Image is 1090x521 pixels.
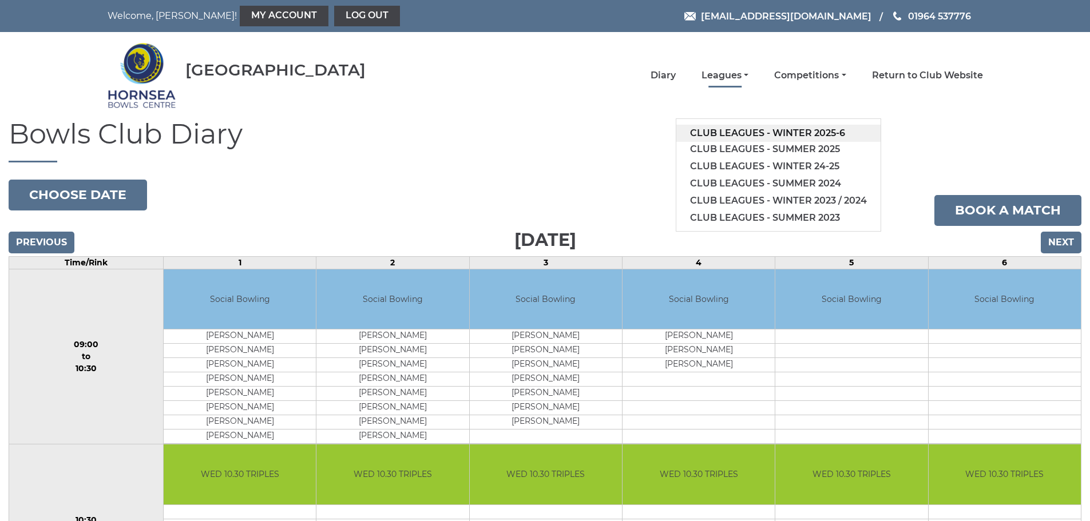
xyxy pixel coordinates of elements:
a: Club leagues - Winter 2025-6 [676,125,881,142]
td: [PERSON_NAME] [164,415,316,429]
a: Club leagues - Summer 2024 [676,175,881,192]
td: 2 [316,256,469,269]
td: WED 10.30 TRIPLES [470,444,622,504]
td: [PERSON_NAME] [316,401,469,415]
td: [PERSON_NAME] [164,358,316,372]
ul: Leagues [676,118,881,232]
td: WED 10.30 TRIPLES [316,444,469,504]
a: Log out [334,6,400,26]
span: [EMAIL_ADDRESS][DOMAIN_NAME] [701,10,871,21]
img: Phone us [893,11,901,21]
td: [PERSON_NAME] [164,387,316,401]
a: Book a match [934,195,1081,226]
td: [PERSON_NAME] [316,415,469,429]
input: Next [1041,232,1081,253]
td: [PERSON_NAME] [164,401,316,415]
img: Hornsea Bowls Centre [108,35,176,116]
td: [PERSON_NAME] [623,358,775,372]
a: Diary [651,69,676,82]
td: [PERSON_NAME] [164,429,316,444]
div: [GEOGRAPHIC_DATA] [185,61,366,79]
td: [PERSON_NAME] [316,344,469,358]
td: [PERSON_NAME] [623,344,775,358]
td: [PERSON_NAME] [470,401,622,415]
td: [PERSON_NAME] [470,329,622,344]
h1: Bowls Club Diary [9,119,1081,162]
a: Email [EMAIL_ADDRESS][DOMAIN_NAME] [684,9,871,23]
td: Social Bowling [470,269,622,329]
button: Choose date [9,180,147,210]
td: Time/Rink [9,256,164,269]
td: [PERSON_NAME] [470,372,622,387]
td: 4 [622,256,775,269]
td: Social Bowling [929,269,1081,329]
a: Competitions [774,69,846,82]
a: Club leagues - Summer 2025 [676,141,881,158]
td: [PERSON_NAME] [316,372,469,387]
span: 01964 537776 [908,10,971,21]
td: [PERSON_NAME] [470,358,622,372]
td: WED 10.30 TRIPLES [164,444,316,504]
td: Social Bowling [164,269,316,329]
td: 6 [928,256,1081,269]
td: Social Bowling [775,269,928,329]
a: Leagues [701,69,748,82]
td: [PERSON_NAME] [164,329,316,344]
a: My Account [240,6,328,26]
a: Club leagues - Summer 2023 [676,209,881,226]
td: Social Bowling [623,269,775,329]
td: [PERSON_NAME] [470,387,622,401]
td: 09:00 to 10:30 [9,269,164,444]
a: Club leagues - Winter 24-25 [676,158,881,175]
a: Phone us 01964 537776 [891,9,971,23]
td: WED 10.30 TRIPLES [623,444,775,504]
td: 3 [469,256,622,269]
nav: Welcome, [PERSON_NAME]! [108,6,462,26]
td: [PERSON_NAME] [316,429,469,444]
td: [PERSON_NAME] [164,372,316,387]
td: [PERSON_NAME] [470,415,622,429]
td: WED 10.30 TRIPLES [775,444,928,504]
td: [PERSON_NAME] [164,344,316,358]
td: [PERSON_NAME] [470,344,622,358]
td: [PERSON_NAME] [316,358,469,372]
a: Return to Club Website [872,69,983,82]
td: WED 10.30 TRIPLES [929,444,1081,504]
img: Email [684,12,696,21]
input: Previous [9,232,74,253]
td: 1 [163,256,316,269]
td: [PERSON_NAME] [316,387,469,401]
td: [PERSON_NAME] [623,329,775,344]
td: Social Bowling [316,269,469,329]
td: 5 [775,256,928,269]
a: Club leagues - Winter 2023 / 2024 [676,192,881,209]
td: [PERSON_NAME] [316,329,469,344]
